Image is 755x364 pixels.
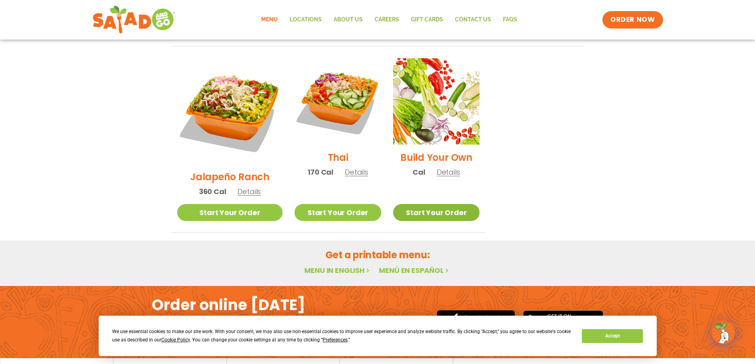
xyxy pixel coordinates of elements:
[152,295,305,314] h2: Order online [DATE]
[345,167,368,177] span: Details
[328,151,348,164] h2: Thai
[237,187,261,196] span: Details
[379,265,450,275] a: Menú en español
[602,11,663,29] a: ORDER NOW
[405,11,449,29] a: GIFT CARDS
[328,11,369,29] a: About Us
[304,265,371,275] a: Menu in English
[112,328,572,344] div: We use essential cookies to make our site work. With your consent, we may also use non-essential ...
[171,248,584,262] h2: Get a printable menu:
[92,4,176,36] img: new-SAG-logo-768×292
[413,167,425,177] span: Cal
[177,204,283,221] a: Start Your Order
[99,316,657,356] div: Cookie Consent Prompt
[190,170,270,184] h2: Jalapeño Ranch
[712,321,734,343] img: wpChatIcon
[323,337,348,343] span: Preferences
[161,337,190,343] span: Cookie Policy
[582,329,643,343] button: Accept
[369,11,405,29] a: Careers
[497,11,523,29] a: FAQs
[610,15,655,25] span: ORDER NOW
[177,58,283,164] img: Product photo for Jalapeño Ranch Salad
[199,186,226,197] span: 360 Cal
[449,11,497,29] a: Contact Us
[523,310,604,334] img: google_play
[393,204,480,221] a: Start Your Order
[294,204,381,221] a: Start Your Order
[400,151,472,164] h2: Build Your Own
[255,11,284,29] a: Menu
[437,309,515,335] img: appstore
[255,11,523,29] nav: Menu
[294,58,381,145] img: Product photo for Thai Salad
[393,58,480,145] img: Product photo for Build Your Own
[308,167,333,177] span: 170 Cal
[437,167,460,177] span: Details
[284,11,328,29] a: Locations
